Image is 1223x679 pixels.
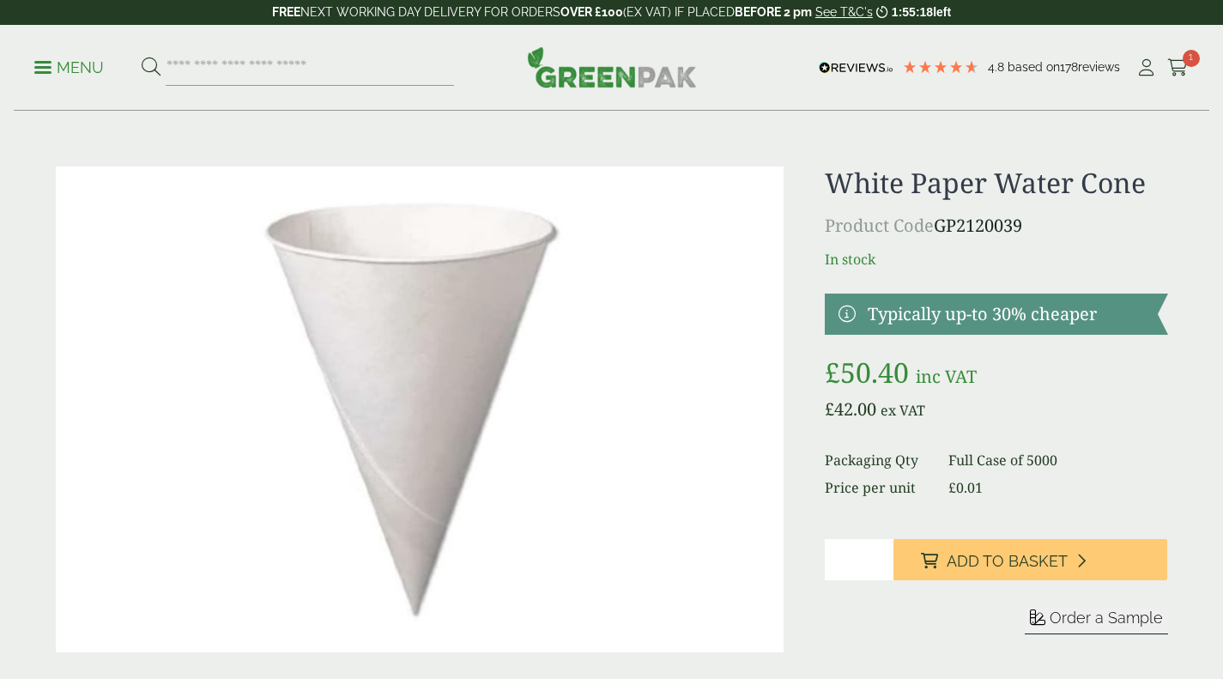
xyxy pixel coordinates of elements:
span: £ [948,478,956,497]
span: Product Code [825,214,934,237]
dd: Full Case of 5000 [948,450,1168,470]
a: 1 [1167,55,1189,81]
span: left [933,5,951,19]
span: Order a Sample [1050,609,1163,627]
h1: White Paper Water Cone [825,167,1167,199]
bdi: 42.00 [825,397,876,421]
strong: FREE [272,5,300,19]
a: See T&C's [815,5,873,19]
bdi: 0.01 [948,478,983,497]
i: My Account [1135,59,1157,76]
span: ex VAT [881,401,925,420]
p: In stock [825,249,1167,270]
a: Menu [34,58,104,75]
span: 1 [1183,50,1200,67]
button: Order a Sample [1025,608,1168,634]
span: Add to Basket [947,552,1068,571]
strong: BEFORE 2 pm [735,5,812,19]
span: 4.8 [988,60,1008,74]
img: REVIEWS.io [819,62,893,74]
p: Menu [34,58,104,78]
i: Cart [1167,59,1189,76]
strong: OVER £100 [560,5,623,19]
dt: Packaging Qty [825,450,928,470]
span: 1:55:18 [892,5,933,19]
img: GreenPak Supplies [527,46,697,88]
div: 4.78 Stars [902,59,979,75]
span: reviews [1078,60,1120,74]
span: 178 [1060,60,1078,74]
span: inc VAT [916,365,977,388]
img: 2120039 White Paper Water Cone 4oz [56,167,784,652]
button: Add to Basket [893,539,1167,580]
span: £ [825,397,834,421]
p: GP2120039 [825,213,1167,239]
bdi: 50.40 [825,354,909,391]
dt: Price per unit [825,477,928,498]
span: Based on [1008,60,1060,74]
span: £ [825,354,840,391]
